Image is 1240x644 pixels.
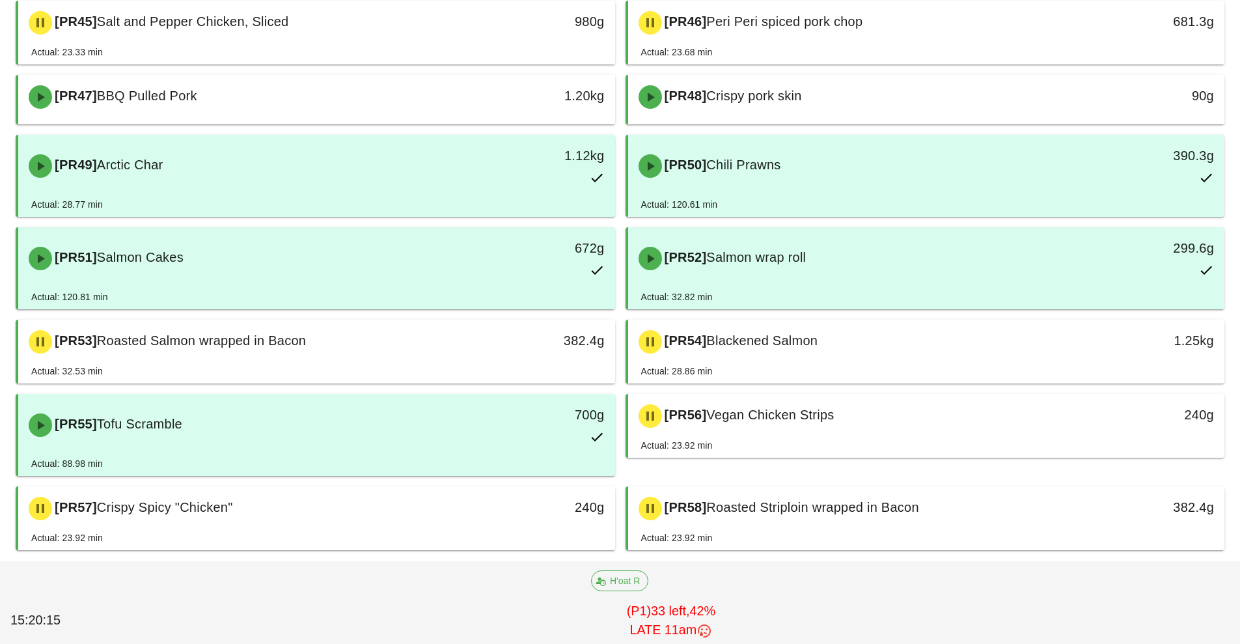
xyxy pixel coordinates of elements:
div: Actual: 23.92 min [641,531,713,545]
span: Roasted Salmon wrapped in Bacon [97,333,306,348]
span: Salt and Pepper Chicken, Sliced [97,14,289,29]
div: Actual: 32.82 min [641,290,713,304]
div: 980g [472,11,604,32]
span: Chili Prawns [706,158,780,172]
span: [PR55] [52,417,97,431]
span: [PR45] [52,14,97,29]
div: 90g [1082,85,1214,106]
div: Actual: 23.92 min [641,438,713,453]
span: Arctic Char [97,158,163,172]
div: 700g [472,404,604,425]
span: BBQ Pulled Pork [97,89,197,103]
span: H'oat R [599,571,640,591]
div: 672g [472,238,604,259]
div: Actual: 23.33 min [31,45,103,59]
span: Crispy pork skin [706,89,801,103]
div: LATE 11am [113,621,1230,640]
div: 382.4g [1082,497,1214,518]
div: 382.4g [472,330,604,351]
span: [PR49] [52,158,97,172]
div: Actual: 32.53 min [31,364,103,378]
span: Vegan Chicken Strips [706,408,834,422]
div: 390.3g [1082,145,1214,166]
div: Actual: 88.98 min [31,456,103,471]
span: Roasted Striploin wrapped in Bacon [706,500,918,514]
span: [PR56] [662,408,707,422]
span: Salmon wrap roll [706,250,806,264]
div: 1.20kg [472,85,604,106]
div: 15:20:15 [8,608,110,633]
div: Actual: 23.68 min [641,45,713,59]
div: 299.6g [1082,238,1214,259]
div: Actual: 23.92 min [31,531,103,545]
div: 240g [472,497,604,518]
span: [PR51] [52,250,97,264]
div: Actual: 28.77 min [31,197,103,212]
span: [PR53] [52,333,97,348]
div: Actual: 120.61 min [641,197,718,212]
div: (P1) 42% [110,599,1232,643]
span: Peri Peri spiced pork chop [706,14,862,29]
span: [PR54] [662,333,707,348]
span: 33 left, [651,604,689,618]
span: [PR57] [52,500,97,514]
div: Actual: 28.86 min [641,364,713,378]
span: [PR47] [52,89,97,103]
div: 681.3g [1082,11,1214,32]
span: Blackened Salmon [706,333,818,348]
div: 1.25kg [1082,330,1214,351]
span: [PR46] [662,14,707,29]
span: [PR50] [662,158,707,172]
span: [PR48] [662,89,707,103]
div: 240g [1082,404,1214,425]
span: [PR58] [662,500,707,514]
span: Salmon Cakes [97,250,184,264]
span: Tofu Scramble [97,417,182,431]
span: [PR52] [662,250,707,264]
div: Actual: 120.81 min [31,290,108,304]
span: Crispy Spicy "Chicken" [97,500,233,514]
div: 1.12kg [472,145,604,166]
